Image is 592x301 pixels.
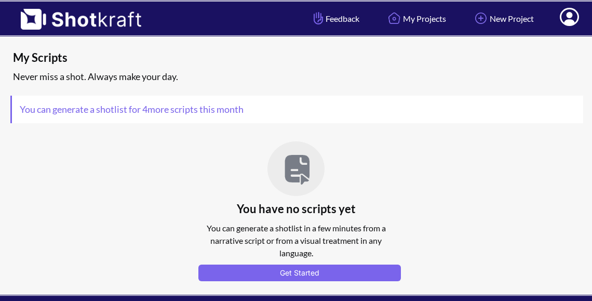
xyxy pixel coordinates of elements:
span: You can generate a shotlist for [12,96,251,123]
span: 4 more scripts this month [141,103,244,115]
div: You have no scripts yet [192,134,400,219]
img: Add Icon [472,9,490,27]
div: Never miss a shot. Always make your day. [10,68,587,85]
span: Feedback [311,12,359,24]
span: My Scripts [13,50,441,66]
div: You can generate a shotlist in a few minutes from a narrative script or from a visual treatment i... [192,219,400,262]
a: New Project [464,5,542,32]
img: Hand Icon [311,9,326,27]
a: My Projects [378,5,454,32]
img: Home Icon [385,9,403,27]
img: FilePointer Icon [267,141,325,196]
button: Get Started [198,265,401,281]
